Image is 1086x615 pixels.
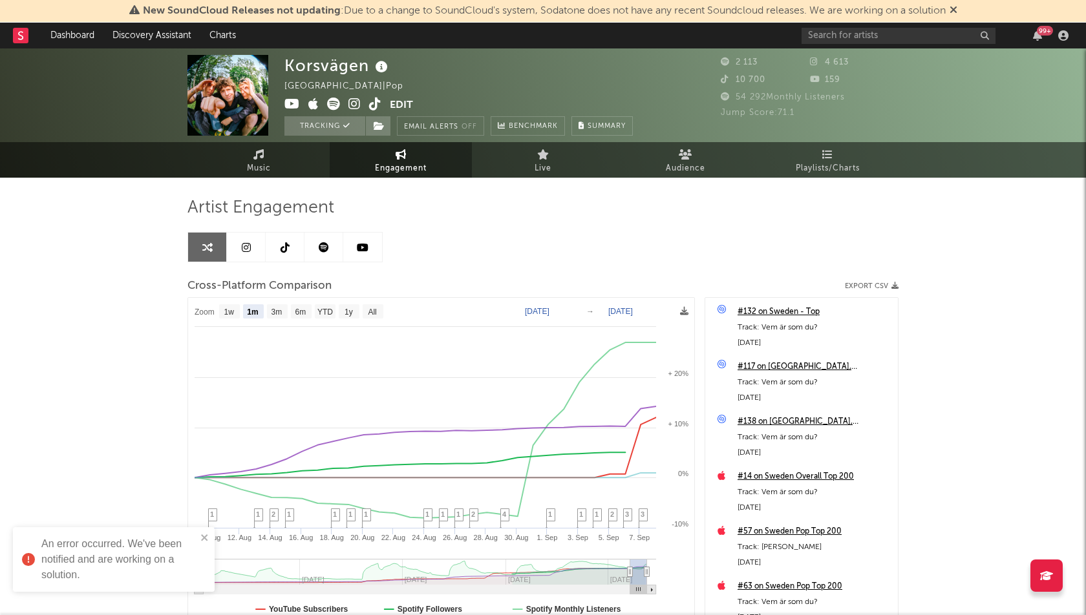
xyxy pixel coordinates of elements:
text: Spotify Followers [398,605,462,614]
text: 24. Aug [412,534,436,541]
span: Music [247,161,271,176]
text: 1. Sep [537,534,558,541]
text: Spotify Monthly Listeners [526,605,621,614]
text: 6m [295,307,306,317]
text: YTD [317,307,333,317]
span: 1 [456,510,460,518]
span: 4 [502,510,506,518]
a: Playlists/Charts [756,142,899,178]
a: #117 on [GEOGRAPHIC_DATA], [GEOGRAPHIC_DATA] [738,359,891,375]
button: Email AlertsOff [397,116,484,136]
button: Summary [571,116,633,136]
span: 2 [471,510,475,518]
em: Off [462,123,477,130]
a: #14 on Sweden Overall Top 200 [738,469,891,485]
span: 159 [810,76,840,84]
a: Engagement [330,142,472,178]
button: close [200,532,209,545]
div: [DATE] [738,500,891,516]
span: 10 700 [721,76,765,84]
text: 1w [224,307,235,317]
span: 1 [441,510,445,518]
div: Track: Vem är som du? [738,375,891,390]
a: #138 on [GEOGRAPHIC_DATA], [GEOGRAPHIC_DATA] [738,414,891,430]
div: An error occurred. We've been notified and are working on a solution. [41,536,197,583]
text: 30. Aug [504,534,528,541]
text: 20. Aug [350,534,374,541]
a: #63 on Sweden Pop Top 200 [738,579,891,594]
span: Live [535,161,551,176]
span: 1 [287,510,291,518]
a: Benchmark [491,116,565,136]
div: [DATE] [738,445,891,461]
text: 5. Sep [599,534,619,541]
text: + 20% [668,370,689,377]
a: Audience [614,142,756,178]
span: 1 [210,510,214,518]
text: Zoom [195,307,215,317]
div: Korsvägen [284,55,391,76]
text: All [368,307,376,317]
text: → [586,307,594,316]
div: Track: Vem är som du? [738,430,891,445]
span: 2 113 [721,58,758,67]
span: Dismiss [950,6,957,16]
a: Live [472,142,614,178]
span: Engagement [375,161,427,176]
span: Artist Engagement [187,200,334,216]
button: 99+ [1033,30,1042,41]
text: 16. Aug [289,534,313,541]
span: 3 [625,510,629,518]
span: Summary [588,123,626,130]
div: 99 + [1037,26,1053,36]
span: 1 [348,510,352,518]
div: Track: Vem är som du? [738,485,891,500]
text: 3. Sep [568,534,588,541]
span: 1 [548,510,552,518]
span: : Due to a change to SoundCloud's system, Sodatone does not have any recent Soundcloud releases. ... [143,6,946,16]
div: [DATE] [738,335,891,351]
text: 1m [247,307,258,317]
span: 1 [364,510,368,518]
span: 2 [271,510,275,518]
span: 1 [595,510,599,518]
input: Search for artists [802,28,995,44]
text: 14. Aug [258,534,282,541]
div: [DATE] [738,555,891,570]
span: 1 [333,510,337,518]
span: 2 [610,510,614,518]
span: 1 [579,510,583,518]
div: #57 on Sweden Pop Top 200 [738,524,891,539]
span: 3 [641,510,644,518]
text: 10. Aug [197,534,220,541]
text: 7. Sep [629,534,650,541]
div: Track: Vem är som du? [738,320,891,335]
span: Jump Score: 71.1 [721,109,794,117]
text: [DATE] [525,307,549,316]
text: 0% [678,470,688,477]
a: Charts [200,23,245,48]
span: Cross-Platform Comparison [187,278,332,294]
a: #132 on Sweden - Top [738,304,891,320]
span: New SoundCloud Releases not updating [143,6,341,16]
div: Track: Vem är som du? [738,594,891,610]
span: 4 613 [810,58,849,67]
div: [DATE] [738,390,891,406]
button: Tracking [284,116,365,136]
span: 1 [256,510,260,518]
div: [GEOGRAPHIC_DATA] | Pop [284,79,418,94]
text: 18. Aug [320,534,344,541]
span: Audience [666,161,705,176]
span: 1 [425,510,429,518]
text: YouTube Subscribers [269,605,348,614]
text: 28. Aug [474,534,498,541]
span: Playlists/Charts [796,161,860,176]
a: Dashboard [41,23,103,48]
text: 26. Aug [443,534,467,541]
text: 22. Aug [381,534,405,541]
